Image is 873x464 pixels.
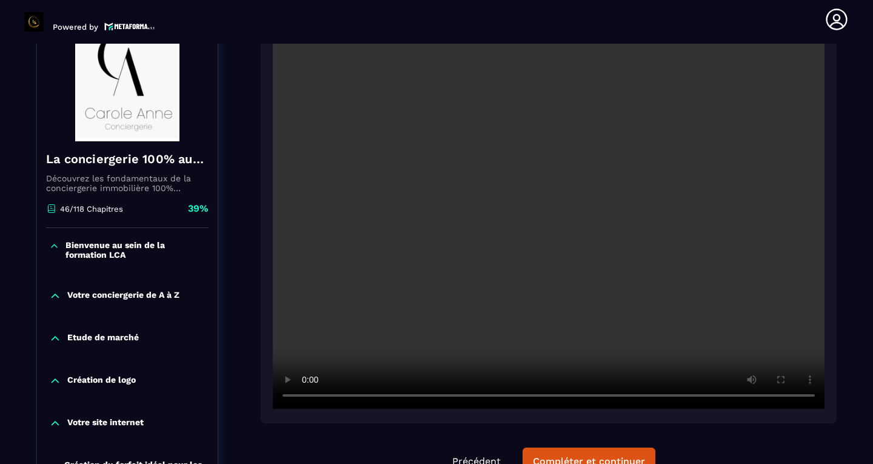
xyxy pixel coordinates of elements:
p: Powered by [53,22,98,32]
p: Découvrez les fondamentaux de la conciergerie immobilière 100% automatisée. Cette formation est c... [46,173,209,193]
p: Votre site internet [67,417,144,429]
p: 46/118 Chapitres [60,204,123,214]
p: Création de logo [67,375,136,387]
p: Bienvenue au sein de la formation LCA [65,240,206,260]
p: Etude de marché [67,332,139,345]
img: logo [104,21,155,32]
p: 39% [188,202,209,215]
p: Votre conciergerie de A à Z [67,290,179,302]
img: banner [46,20,209,141]
h4: La conciergerie 100% automatisée [46,150,209,167]
img: logo-branding [24,12,44,32]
